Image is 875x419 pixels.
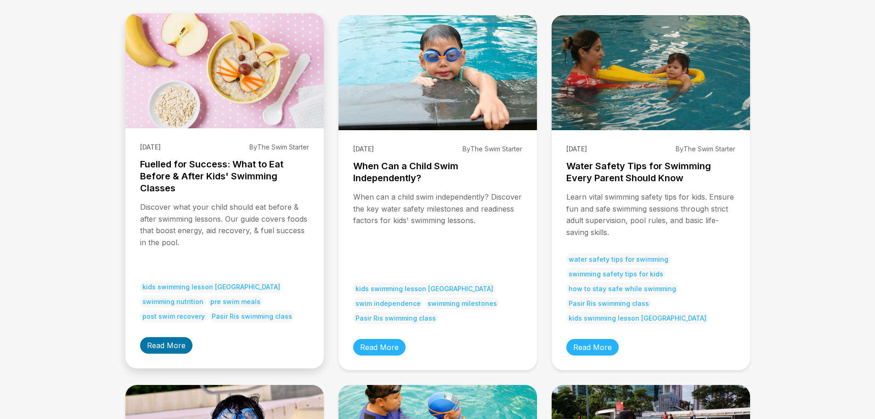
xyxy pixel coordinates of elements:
[140,310,207,322] span: post swim recovery
[566,297,651,310] span: Pasir Ris swimming class
[566,145,587,153] span: [DATE]
[140,158,309,194] h3: Fuelled for Success: What to Eat Before & After Kids' Swimming Classes
[140,201,309,266] p: Discover what your child should eat before & after swimming lessons. Our guide covers foods that ...
[125,13,324,128] img: Fuelled for Success: What to Eat Before & After Kids' Swimming Classes
[339,15,537,130] img: When Can a Child Swim Independently?
[566,268,666,280] span: swimming safety tips for kids
[425,297,499,310] span: swimming milestones
[353,145,374,153] span: [DATE]
[566,191,735,238] p: Learn vital swimming safety tips for kids. Ensure fun and safe swimming sessions through strict a...
[566,339,619,356] a: Read More
[353,282,496,295] span: kids swimming lesson [GEOGRAPHIC_DATA]
[566,253,671,265] span: water safety tips for swimming
[353,191,522,268] p: When can a child swim independently? Discover the key water safety milestones and readiness facto...
[552,15,750,130] img: Water Safety Tips for Swimming Every Parent Should Know
[209,310,294,322] span: Pasir Ris swimming class
[140,143,161,151] span: [DATE]
[566,282,678,295] span: how to stay safe while swimming
[676,145,735,153] span: By The Swim Starter
[140,295,206,308] span: swimming nutrition
[353,297,423,310] span: swim independence
[249,143,309,151] span: By The Swim Starter
[353,339,406,356] a: Read More
[140,337,192,354] a: Read More
[566,160,735,184] h3: Water Safety Tips for Swimming Every Parent Should Know
[140,281,282,293] span: kids swimming lesson [GEOGRAPHIC_DATA]
[463,145,522,153] span: By The Swim Starter
[208,295,263,308] span: pre swim meals
[566,312,709,324] span: kids swimming lesson [GEOGRAPHIC_DATA]
[353,312,438,324] span: Pasir Ris swimming class
[353,160,522,184] h3: When Can a Child Swim Independently?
